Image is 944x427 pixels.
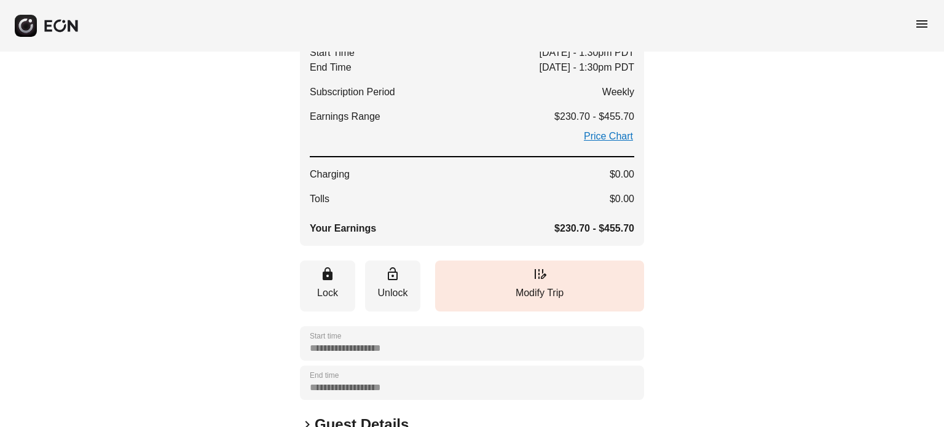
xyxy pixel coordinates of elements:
[540,60,634,75] span: [DATE] - 1:30pm PDT
[310,60,352,75] span: End Time
[300,261,355,311] button: Lock
[320,267,335,281] span: lock
[435,261,644,311] button: Modify Trip
[310,45,355,60] span: Start Time
[310,192,329,206] span: Tolls
[385,267,400,281] span: lock_open
[554,109,634,124] span: $230.70 - $455.70
[310,85,395,100] span: Subscription Period
[532,267,547,281] span: edit_road
[540,45,634,60] span: [DATE] - 1:30pm PDT
[610,167,634,182] span: $0.00
[310,167,350,182] span: Charging
[602,85,634,100] span: Weekly
[306,286,349,300] p: Lock
[583,129,634,144] a: Price Chart
[310,221,376,236] span: Your Earnings
[914,17,929,31] span: menu
[300,21,644,246] button: Where[STREET_ADDRESS]Start Time[DATE] - 1:30pm PDTEnd Time[DATE] - 1:30pm PDTSubscription PeriodW...
[554,221,634,236] span: $230.70 - $455.70
[610,192,634,206] span: $0.00
[310,109,380,124] span: Earnings Range
[441,286,638,300] p: Modify Trip
[365,261,420,311] button: Unlock
[371,286,414,300] p: Unlock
